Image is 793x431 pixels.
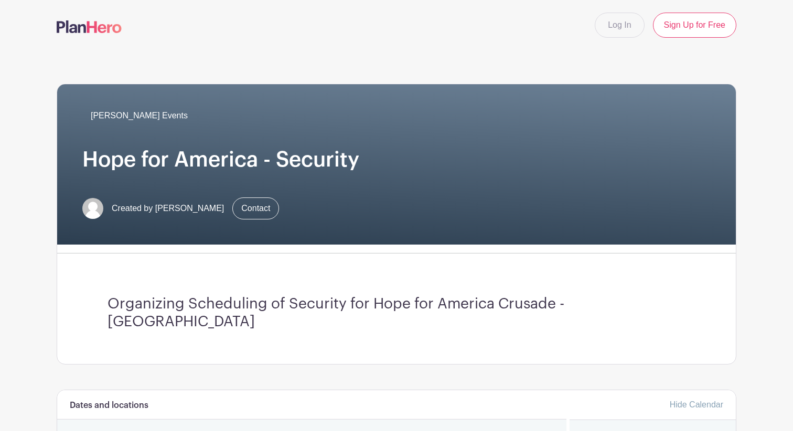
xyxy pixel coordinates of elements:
[595,13,644,38] a: Log In
[112,202,224,215] span: Created by [PERSON_NAME]
[232,197,279,219] a: Contact
[91,109,188,122] span: [PERSON_NAME] Events
[653,13,736,38] a: Sign Up for Free
[108,295,685,330] h3: Organizing Scheduling of Security for Hope for America Crusade - [GEOGRAPHIC_DATA]
[57,20,122,33] img: logo-507f7623f17ff9eddc593b1ce0a138ce2505c220e1c5a4e2b4648c50719b7d32.svg
[670,400,723,409] a: Hide Calendar
[70,401,148,411] h6: Dates and locations
[82,198,103,219] img: default-ce2991bfa6775e67f084385cd625a349d9dcbb7a52a09fb2fda1e96e2d18dcdb.png
[82,147,711,172] h1: Hope for America - Security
